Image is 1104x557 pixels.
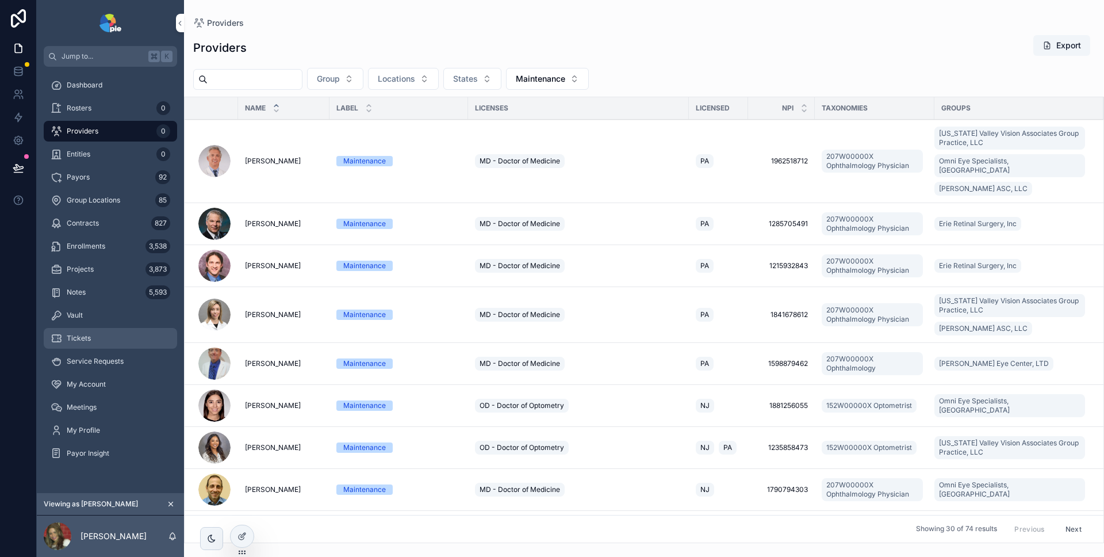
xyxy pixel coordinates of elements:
[245,157,323,166] a: [PERSON_NAME]
[755,261,808,270] a: 1215932843
[700,157,709,166] span: PA
[336,261,461,271] a: Maintenance
[67,196,120,205] span: Group Locations
[822,303,923,326] a: 207W00000X Ophthalmology Physician
[44,167,177,188] a: Payors92
[317,73,340,85] span: Group
[145,285,170,299] div: 5,593
[44,499,138,509] span: Viewing as [PERSON_NAME]
[755,310,808,319] a: 1841678612
[44,305,177,326] a: Vault
[475,306,682,324] a: MD - Doctor of Medicine
[939,480,1080,499] span: Omni Eye Specialists, [GEOGRAPHIC_DATA]
[44,420,177,441] a: My Profile
[44,98,177,119] a: Rosters0
[67,288,86,297] span: Notes
[67,357,124,366] span: Service Requests
[245,157,301,166] span: [PERSON_NAME]
[193,17,244,29] a: Providers
[782,104,793,113] span: NPI
[67,81,102,90] span: Dashboard
[156,124,170,138] div: 0
[475,257,682,275] a: MD - Doctor of Medicine
[480,443,564,452] span: OD - Doctor of Optometry
[822,478,923,501] a: 207W00000X Ophthalmology Physician
[696,306,741,324] a: PA
[826,306,918,324] span: 207W00000X Ophthalmology Physician
[939,261,1017,270] span: Erie Retinal Surgery, Inc
[916,525,997,534] span: Showing 30 of 74 results
[336,400,461,411] a: Maintenance
[700,443,710,452] span: NJ
[336,358,461,369] a: Maintenance
[822,438,927,457] a: 152W00000X Optometrist
[822,476,927,503] a: 207W00000X Ophthalmology Physician
[822,210,927,238] a: 207W00000X Ophthalmology Physician
[755,157,808,166] span: 1962518712
[939,129,1080,147] span: [US_STATE] Valley Vision Associates Group Practice, LLC
[696,104,730,113] span: Licensed
[44,75,177,96] a: Dashboard
[822,254,923,277] a: 207W00000X Ophthalmology Physician
[826,215,918,233] span: 207W00000X Ophthalmology Physician
[696,215,741,233] a: PA
[245,104,266,113] span: Name
[755,401,808,410] a: 1881256055
[155,170,170,184] div: 92
[67,150,90,159] span: Entities
[44,328,177,349] a: Tickets
[475,354,682,373] a: MD - Doctor of Medicine
[822,399,917,413] a: 152W00000X Optometrist
[207,17,244,29] span: Providers
[156,101,170,115] div: 0
[826,152,918,170] span: 207W00000X Ophthalmology Physician
[696,396,741,415] a: NJ
[475,396,682,415] a: OD - Doctor of Optometry
[826,401,912,410] span: 152W00000X Optometrist
[700,485,710,494] span: NJ
[939,438,1080,457] span: [US_STATE] Valley Vision Associates Group Practice, LLC
[826,257,918,275] span: 207W00000X Ophthalmology Physician
[934,292,1090,338] a: [US_STATE] Valley Vision Associates Group Practice, LLC[PERSON_NAME] ASC, LLC
[480,157,560,166] span: MD - Doctor of Medicine
[44,236,177,257] a: Enrollments3,538
[80,531,147,542] p: [PERSON_NAME]
[67,334,91,343] span: Tickets
[934,354,1090,373] a: [PERSON_NAME] Eye Center, LTD
[245,219,301,228] span: [PERSON_NAME]
[44,46,177,67] button: Jump to...K
[245,485,301,494] span: [PERSON_NAME]
[696,438,741,457] a: NJPA
[696,354,741,373] a: PA
[934,127,1085,150] a: [US_STATE] Valley Vision Associates Group Practice, LLC
[700,219,709,228] span: PA
[44,213,177,234] a: Contracts827
[934,154,1085,177] a: Omni Eye Specialists, [GEOGRAPHIC_DATA]
[37,67,184,479] div: scrollable content
[67,242,105,251] span: Enrollments
[934,434,1090,461] a: [US_STATE] Valley Vision Associates Group Practice, LLC
[368,68,439,90] button: Select Button
[44,144,177,165] a: Entities0
[696,257,741,275] a: PA
[934,357,1053,371] a: [PERSON_NAME] Eye Center, LTD
[245,485,323,494] a: [PERSON_NAME]
[700,261,709,270] span: PA
[336,219,461,229] a: Maintenance
[822,252,927,280] a: 207W00000X Ophthalmology Physician
[67,403,97,412] span: Meetings
[939,296,1080,315] span: [US_STATE] Valley Vision Associates Group Practice, LLC
[193,40,247,56] h1: Providers
[934,478,1085,501] a: Omni Eye Specialists, [GEOGRAPHIC_DATA]
[516,73,565,85] span: Maintenance
[755,443,808,452] a: 1235858473
[44,397,177,418] a: Meetings
[245,443,323,452] a: [PERSON_NAME]
[934,436,1085,459] a: [US_STATE] Valley Vision Associates Group Practice, LLC
[44,374,177,395] a: My Account
[723,443,732,452] span: PA
[44,190,177,211] a: Group Locations85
